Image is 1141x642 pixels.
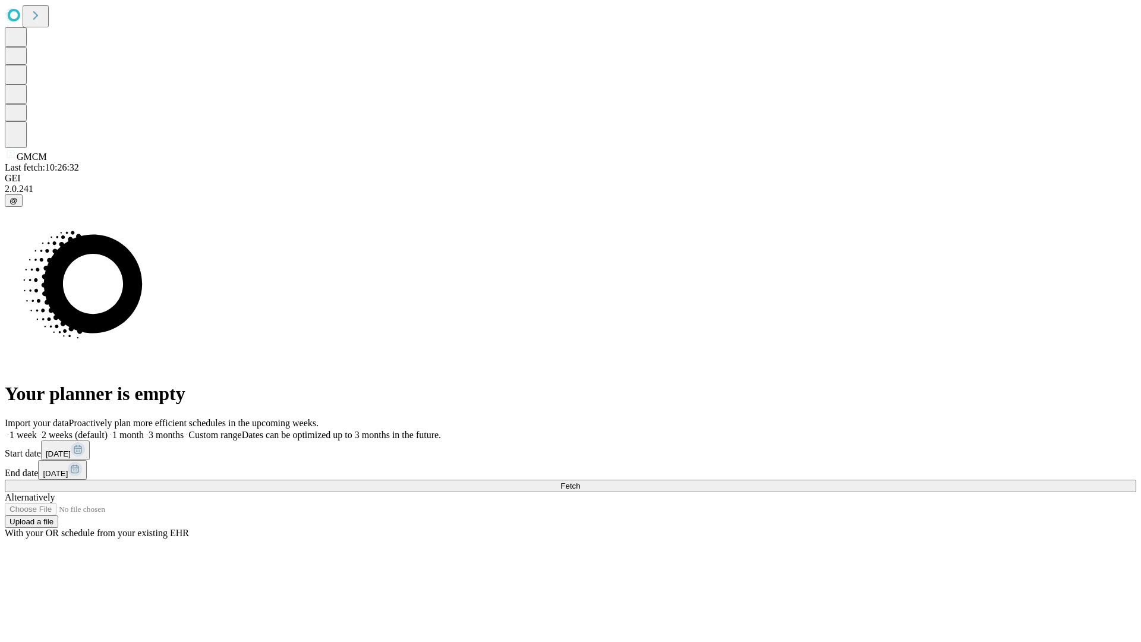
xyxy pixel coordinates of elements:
[42,430,108,440] span: 2 weeks (default)
[188,430,241,440] span: Custom range
[242,430,441,440] span: Dates can be optimized up to 3 months in the future.
[38,460,87,480] button: [DATE]
[5,480,1136,492] button: Fetch
[10,196,18,205] span: @
[5,528,189,538] span: With your OR schedule from your existing EHR
[560,481,580,490] span: Fetch
[5,515,58,528] button: Upload a file
[5,162,79,172] span: Last fetch: 10:26:32
[5,383,1136,405] h1: Your planner is empty
[5,440,1136,460] div: Start date
[10,430,37,440] span: 1 week
[5,173,1136,184] div: GEI
[5,492,55,502] span: Alternatively
[5,194,23,207] button: @
[5,418,69,428] span: Import your data
[149,430,184,440] span: 3 months
[69,418,319,428] span: Proactively plan more efficient schedules in the upcoming weeks.
[41,440,90,460] button: [DATE]
[46,449,71,458] span: [DATE]
[43,469,68,478] span: [DATE]
[112,430,144,440] span: 1 month
[17,152,47,162] span: GMCM
[5,460,1136,480] div: End date
[5,184,1136,194] div: 2.0.241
